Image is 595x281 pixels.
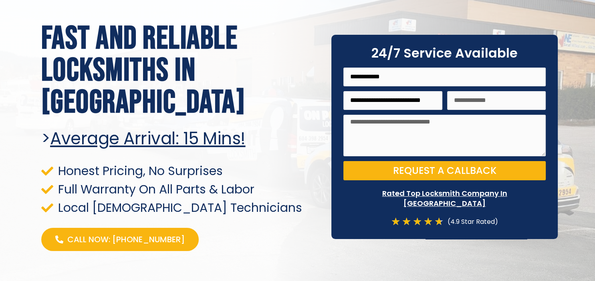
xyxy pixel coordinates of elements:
span: Call Now: [PHONE_NUMBER] [67,234,185,245]
div: 4.7/5 [391,216,444,227]
i: ★ [434,216,444,227]
h1: Fast and Reliable Locksmiths In [GEOGRAPHIC_DATA] [41,23,320,119]
span: Full Warranty On All Parts & Labor [56,184,254,195]
p: Rated Top Locksmith Company In [GEOGRAPHIC_DATA] [343,188,546,208]
span: Local [DEMOGRAPHIC_DATA] Technicians [56,202,302,213]
button: Request a Callback [343,161,546,180]
span: Request a Callback [393,166,496,175]
i: ★ [424,216,433,227]
form: On Point Locksmith [343,68,546,185]
span: Honest Pricing, No Surprises [56,165,223,176]
u: Average arrival: 15 Mins! [50,127,246,150]
h2: > [41,129,320,149]
i: ★ [391,216,400,227]
i: ★ [413,216,422,227]
i: ★ [402,216,411,227]
h2: 24/7 Service Available [343,47,546,60]
div: (4.9 Star Rated) [444,216,498,227]
a: Call Now: [PHONE_NUMBER] [41,228,199,251]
